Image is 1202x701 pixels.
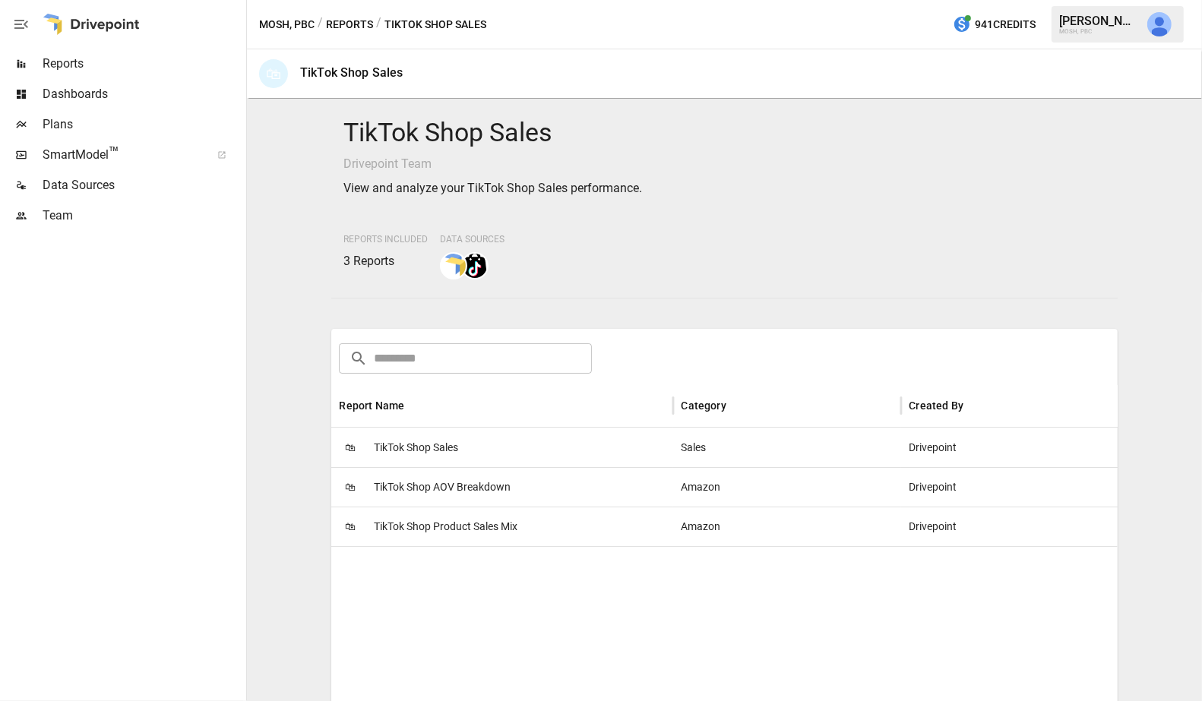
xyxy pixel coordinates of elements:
[339,475,362,498] span: 🛍
[343,179,1105,197] p: View and analyze your TikTok Shop Sales performance.
[1059,14,1138,28] div: [PERSON_NAME]
[901,428,1129,467] div: Drivepoint
[901,467,1129,507] div: Drivepoint
[339,399,404,412] div: Report Name
[1147,12,1172,36] img: Jeff Gamsey
[343,155,1105,173] p: Drivepoint Team
[374,428,458,467] span: TikTok Shop Sales
[374,468,511,507] span: TikTok Shop AOV Breakdown
[326,15,373,34] button: Reports
[681,399,726,412] div: Category
[1059,28,1138,35] div: MOSH, PBC
[259,59,288,88] div: 🛍
[43,207,243,225] span: Team
[975,15,1036,34] span: 941 Credits
[343,234,428,245] span: Reports Included
[673,507,901,546] div: Amazon
[43,146,201,164] span: SmartModel
[343,252,428,270] p: 3 Reports
[441,254,466,278] img: smart model
[440,234,505,245] span: Data Sources
[909,399,963,412] div: Created By
[1138,3,1181,46] button: Jeff Gamsey
[728,395,749,416] button: Sort
[673,428,901,467] div: Sales
[43,115,243,134] span: Plans
[463,254,487,278] img: tiktok
[259,15,315,34] button: MOSH, PBC
[43,55,243,73] span: Reports
[339,436,362,459] span: 🛍
[318,15,323,34] div: /
[43,85,243,103] span: Dashboards
[300,65,403,80] div: TikTok Shop Sales
[109,144,119,163] span: ™
[965,395,986,416] button: Sort
[339,515,362,538] span: 🛍
[673,467,901,507] div: Amazon
[374,507,517,546] span: TikTok Shop Product Sales Mix
[43,176,243,194] span: Data Sources
[343,117,1105,149] h4: TikTok Shop Sales
[947,11,1042,39] button: 941Credits
[901,507,1129,546] div: Drivepoint
[376,15,381,34] div: /
[406,395,427,416] button: Sort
